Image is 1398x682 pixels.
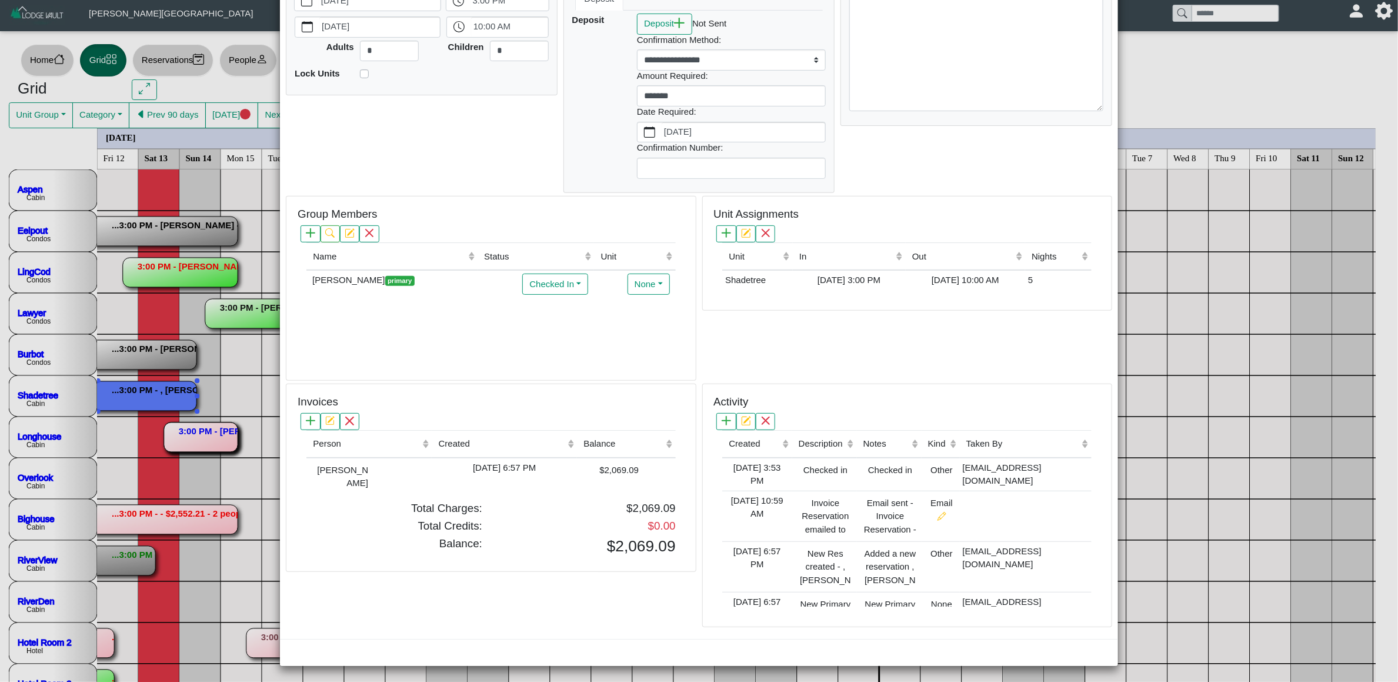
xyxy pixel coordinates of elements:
h6: Confirmation Method: [637,35,826,45]
h5: Total Credits: [306,520,482,533]
button: x [756,413,775,430]
label: 10:00 AM [471,17,548,37]
svg: pencil [937,512,946,521]
div: [DATE] 3:53 PM [725,461,789,488]
div: New Primary Contact added - undefined [795,595,854,640]
button: pencil square [340,225,359,242]
button: search [321,225,340,242]
div: Added a new reservation , [PERSON_NAME] arriving [DATE][DATE] for 5 nights [860,545,919,589]
div: $2,069.09 [580,461,639,477]
div: Email sent - Invoice Reservation - [GEOGRAPHIC_DATA] Invoice Reservation [860,494,919,538]
div: Taken By [966,437,1079,451]
div: [PERSON_NAME] [309,461,368,490]
svg: x [761,228,770,238]
div: Balance [583,437,663,451]
button: x [756,225,775,242]
button: clock [447,17,471,37]
svg: pencil square [325,416,335,425]
button: plus [716,413,736,430]
td: [EMAIL_ADDRESS][DOMAIN_NAME] [960,541,1092,592]
td: 5 [1025,270,1092,290]
span: primary [385,276,415,286]
h5: Unit Assignments [713,208,799,221]
label: [DATE] [662,122,825,142]
svg: pencil square [741,416,750,425]
b: Deposit [572,15,605,25]
div: Email [925,494,957,523]
svg: x [761,416,770,425]
h6: Confirmation Number: [637,142,826,153]
h3: $2,069.09 [500,537,676,556]
div: [DATE] 3:00 PM [796,274,903,287]
div: [PERSON_NAME] [309,274,475,287]
h6: Date Required: [637,107,826,117]
button: Depositplus [637,14,692,35]
h6: Amount Required: [637,71,826,81]
button: plus [301,225,320,242]
i: Not Sent [692,18,726,28]
div: Status [484,250,582,264]
div: New Primary Contact added - undefined [860,595,919,640]
h5: $2,069.09 [500,502,676,515]
div: [DATE] 6:57 PM [725,545,789,571]
div: [DATE] 6:57 PM [435,461,574,475]
div: New Res created - , [PERSON_NAME] [795,545,854,589]
button: calendar [295,17,319,37]
b: Adults [326,42,354,52]
div: Unit [729,250,780,264]
div: Invoice Reservation emailed to guest [795,494,854,538]
td: [EMAIL_ADDRESS][DOMAIN_NAME] [960,458,1092,491]
div: Created [729,437,780,451]
h5: Invoices [298,395,338,409]
svg: pencil square [741,228,750,238]
button: pencil square [736,413,756,430]
div: Description [799,437,845,451]
button: Checked In [522,274,588,295]
button: calendar [638,122,662,142]
button: plus [301,413,320,430]
svg: plus [306,416,315,425]
div: In [799,250,893,264]
button: x [340,413,359,430]
label: [DATE] [319,17,440,37]
svg: plus [722,416,731,425]
div: Other [925,461,957,477]
div: Notes [863,437,909,451]
div: Out [912,250,1013,264]
div: Checked in [860,461,919,477]
div: None [925,595,957,611]
div: Checked in [795,461,854,477]
svg: search [325,228,335,238]
div: [DATE] 10:00 AM [909,274,1022,287]
svg: calendar [302,21,313,32]
svg: clock [453,21,465,32]
h5: Balance: [306,537,482,551]
svg: plus [722,228,731,238]
svg: x [345,416,354,425]
td: Shadetree [722,270,793,290]
button: pencil square [321,413,340,430]
svg: plus [674,18,685,29]
div: Nights [1032,250,1079,264]
svg: calendar [644,127,655,138]
div: Person [313,437,419,451]
button: None [628,274,670,295]
button: pencil square [736,225,756,242]
button: x [359,225,379,242]
h5: Group Members [298,208,377,221]
svg: pencil square [345,228,354,238]
h5: $0.00 [500,520,676,533]
button: plus [716,225,736,242]
div: Other [925,545,957,561]
b: Children [448,42,484,52]
div: [DATE] 10:59 AM [725,494,789,521]
div: Name [313,250,465,264]
td: [EMAIL_ADDRESS][DOMAIN_NAME] [960,592,1092,643]
div: Unit [601,250,663,264]
svg: plus [306,228,315,238]
h5: Activity [713,395,748,409]
svg: x [365,228,374,238]
div: [DATE] 6:57 PM [725,595,789,622]
div: Created [439,437,565,451]
h5: Total Charges: [306,502,482,515]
